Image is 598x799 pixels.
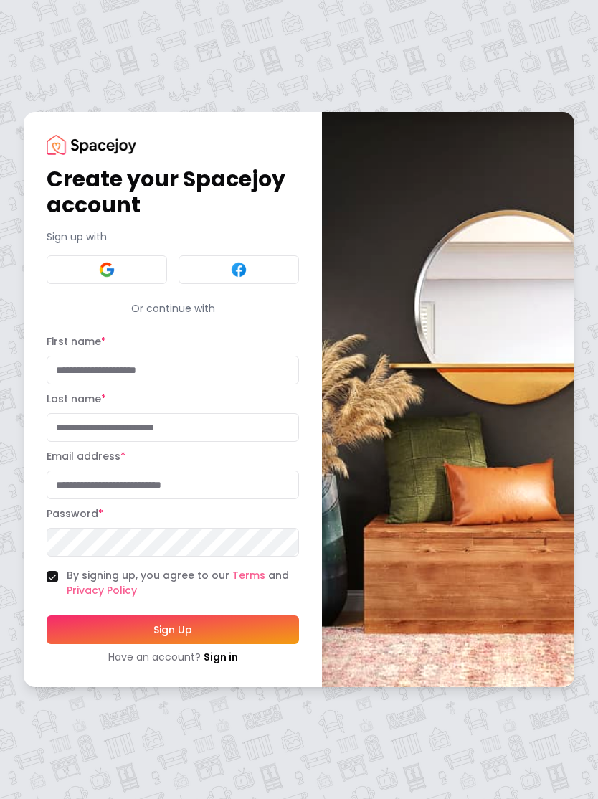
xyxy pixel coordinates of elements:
a: Terms [232,568,265,582]
button: Sign Up [47,615,299,644]
img: Facebook signin [230,261,247,278]
img: Google signin [98,261,115,278]
a: Sign in [204,650,238,664]
label: First name [47,334,106,349]
label: Password [47,506,103,521]
span: Or continue with [125,301,221,316]
img: Spacejoy Logo [47,135,136,154]
label: Email address [47,449,125,463]
label: Last name [47,392,106,406]
h1: Create your Spacejoy account [47,166,299,218]
a: Privacy Policy [67,583,137,597]
img: banner [322,112,574,686]
div: Have an account? [47,650,299,664]
p: Sign up with [47,230,299,244]
label: By signing up, you agree to our and [67,568,299,598]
